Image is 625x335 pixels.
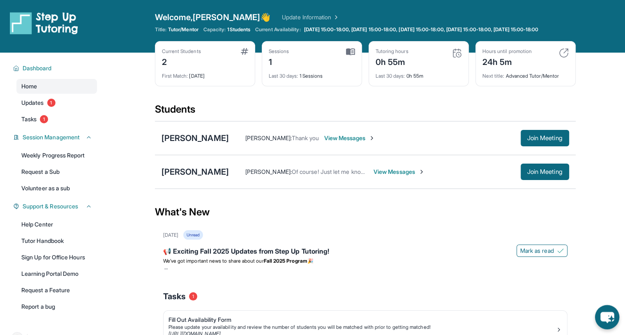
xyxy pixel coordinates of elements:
span: 1 [189,292,197,300]
span: Join Meeting [527,169,563,174]
span: Home [21,82,37,90]
span: Support & Resources [23,202,78,210]
div: Unread [183,230,203,240]
span: Mark as read [520,247,554,255]
span: [PERSON_NAME] : [245,168,292,175]
span: Last 30 days : [376,73,405,79]
button: Session Management [19,133,92,141]
a: Update Information [282,13,339,21]
div: 1 [269,55,289,68]
a: Volunteer as a sub [16,181,97,196]
a: Request a Feature [16,283,97,298]
div: 2 [162,55,201,68]
img: Chevron Right [331,13,339,21]
span: Updates [21,99,44,107]
a: Learning Portal Demo [16,266,97,281]
a: Sign Up for Office Hours [16,250,97,265]
span: Capacity: [203,26,226,33]
button: chat-button [595,305,619,329]
a: [DATE] 15:00-18:00, [DATE] 15:00-18:00, [DATE] 15:00-18:00, [DATE] 15:00-18:00, [DATE] 15:00-18:00 [302,26,540,33]
button: Join Meeting [521,130,569,146]
div: Students [155,103,576,121]
a: Report a bug [16,299,97,314]
span: Next title : [482,73,505,79]
a: Request a Sub [16,164,97,179]
div: [DATE] [163,232,178,238]
div: 1 Sessions [269,68,355,79]
button: Join Meeting [521,164,569,180]
span: Tutor/Mentor [168,26,198,33]
span: Current Availability: [255,26,300,33]
span: Thank you [292,134,319,141]
div: 0h 55m [376,68,462,79]
div: 24h 5m [482,55,532,68]
span: Dashboard [23,64,52,72]
div: [PERSON_NAME] [161,132,229,144]
span: View Messages [324,134,375,142]
img: card [559,48,569,58]
img: card [346,48,355,55]
span: View Messages [374,168,425,176]
span: Tasks [21,115,37,123]
div: Advanced Tutor/Mentor [482,68,569,79]
span: Session Management [23,133,80,141]
div: Fill Out Availability Form [168,316,556,324]
img: logo [10,12,78,35]
img: Chevron-Right [369,135,375,141]
span: [PERSON_NAME] : [245,134,292,141]
span: 🎉 [307,258,314,264]
img: card [452,48,462,58]
img: Mark as read [557,247,564,254]
img: Chevron-Right [418,169,425,175]
div: [PERSON_NAME] [161,166,229,178]
a: Updates1 [16,95,97,110]
span: Welcome, [PERSON_NAME] 👋 [155,12,271,23]
span: Of course! Just let me know if you have any other questions. [292,168,450,175]
div: Tutoring hours [376,48,408,55]
button: Support & Resources [19,202,92,210]
span: First Match : [162,73,188,79]
span: 1 [40,115,48,123]
a: Help Center [16,217,97,232]
button: Dashboard [19,64,92,72]
div: Current Students [162,48,201,55]
div: Sessions [269,48,289,55]
div: Hours until promotion [482,48,532,55]
a: Home [16,79,97,94]
strong: Fall 2025 Program [264,258,307,264]
a: Tutor Handbook [16,233,97,248]
span: We’ve got important news to share about our [163,258,264,264]
span: [DATE] 15:00-18:00, [DATE] 15:00-18:00, [DATE] 15:00-18:00, [DATE] 15:00-18:00, [DATE] 15:00-18:00 [304,26,539,33]
div: 0h 55m [376,55,408,68]
div: 📢 Exciting Fall 2025 Updates from Step Up Tutoring! [163,246,567,258]
div: Please update your availability and review the number of students you will be matched with prior ... [168,324,556,330]
button: Mark as read [517,245,567,257]
a: Weekly Progress Report [16,148,97,163]
div: [DATE] [162,68,248,79]
a: Tasks1 [16,112,97,127]
span: Join Meeting [527,136,563,141]
img: card [241,48,248,55]
span: 1 [47,99,55,107]
span: Tasks [163,291,186,302]
span: Last 30 days : [269,73,298,79]
div: What's New [155,194,576,230]
span: Title: [155,26,166,33]
span: 1 Students [227,26,250,33]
